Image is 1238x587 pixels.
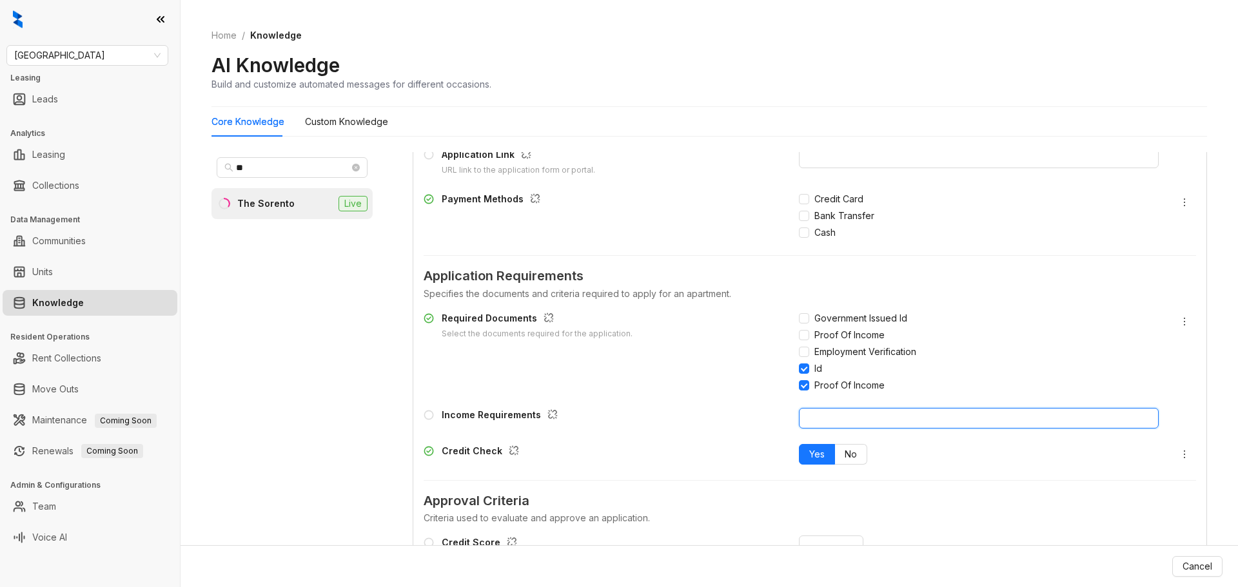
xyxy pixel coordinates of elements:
[250,30,302,41] span: Knowledge
[32,376,79,402] a: Move Outs
[211,77,491,91] div: Build and customize automated messages for different occasions.
[242,28,245,43] li: /
[809,328,890,342] span: Proof Of Income
[424,287,1196,301] div: Specifies the documents and criteria required to apply for an apartment.
[352,164,360,171] span: close-circle
[32,173,79,198] a: Collections
[1179,197,1190,207] span: more
[237,197,295,211] div: The Sorento
[32,86,58,112] a: Leads
[10,128,180,139] h3: Analytics
[32,345,101,371] a: Rent Collections
[3,259,177,285] li: Units
[95,414,157,428] span: Coming Soon
[10,214,180,226] h3: Data Management
[3,438,177,464] li: Renewals
[10,331,180,343] h3: Resident Operations
[32,494,56,519] a: Team
[809,226,841,240] span: Cash
[845,448,857,459] span: No
[209,28,239,43] a: Home
[442,164,595,177] div: URL link to the application form or portal.
[1179,449,1190,459] span: more
[442,444,524,461] div: Credit Check
[3,345,177,371] li: Rent Collections
[809,361,827,376] span: Id
[339,196,368,211] span: Live
[3,524,177,550] li: Voice AI
[32,438,143,464] a: RenewalsComing Soon
[13,10,23,28] img: logo
[10,72,180,84] h3: Leasing
[3,86,177,112] li: Leads
[3,228,177,254] li: Communities
[3,290,177,316] li: Knowledge
[81,444,143,458] span: Coming Soon
[809,311,912,325] span: Government Issued Id
[442,535,522,552] div: Credit Score
[424,266,1196,286] span: Application Requirements
[809,448,825,459] span: Yes
[442,148,595,164] div: Application Link
[3,407,177,433] li: Maintenance
[14,46,161,65] span: Fairfield
[10,479,180,491] h3: Admin & Configurations
[3,173,177,198] li: Collections
[424,511,1196,525] div: Criteria used to evaluate and approve an application.
[424,491,1196,511] span: Approval Criteria
[809,209,879,223] span: Bank Transfer
[809,345,921,359] span: Employment Verification
[32,142,65,168] a: Leasing
[809,378,890,392] span: Proof Of Income
[32,524,67,550] a: Voice AI
[442,328,633,340] div: Select the documents required for the application.
[211,115,284,129] div: Core Knowledge
[809,192,869,206] span: Credit Card
[1179,316,1190,327] span: more
[442,192,545,209] div: Payment Methods
[305,115,388,129] div: Custom Knowledge
[32,259,53,285] a: Units
[3,142,177,168] li: Leasing
[442,311,633,328] div: Required Documents
[442,408,563,425] div: Income Requirements
[3,494,177,519] li: Team
[224,163,233,172] span: search
[32,290,84,316] a: Knowledge
[3,376,177,402] li: Move Outs
[211,53,340,77] h2: AI Knowledge
[32,228,86,254] a: Communities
